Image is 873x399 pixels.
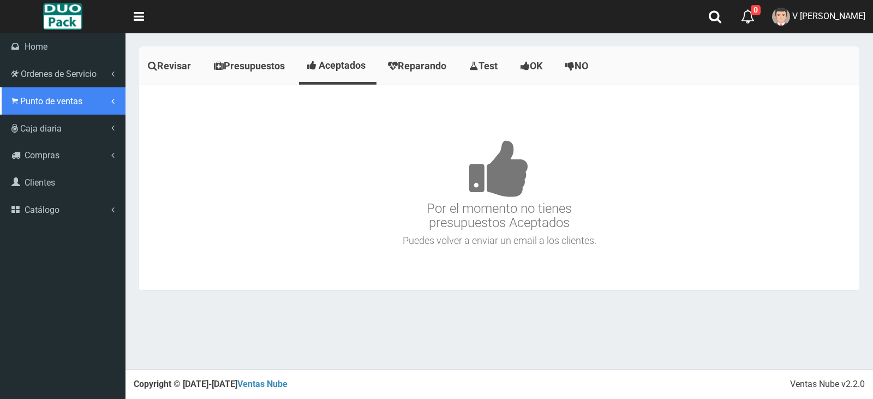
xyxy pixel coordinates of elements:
[43,3,82,30] img: Logo grande
[21,69,97,79] span: Ordenes de Servicio
[575,60,588,72] span: NO
[25,205,59,215] span: Catálogo
[25,177,55,188] span: Clientes
[224,60,285,72] span: Presupuestos
[25,41,47,52] span: Home
[512,49,554,83] a: OK
[20,96,82,106] span: Punto de ventas
[790,378,865,391] div: Ventas Nube v2.2.0
[205,49,296,83] a: Presupuestos
[237,379,288,389] a: Ventas Nube
[379,49,458,83] a: Reparando
[557,49,600,83] a: NO
[299,49,376,82] a: Aceptados
[792,11,865,21] span: V [PERSON_NAME]
[157,60,191,72] span: Revisar
[479,60,498,72] span: Test
[530,60,542,72] span: OK
[319,59,366,71] span: Aceptados
[461,49,509,83] a: Test
[139,49,202,83] a: Revisar
[751,5,761,15] span: 0
[398,60,446,72] span: Reparando
[772,8,790,26] img: User Image
[25,150,59,160] span: Compras
[142,107,857,230] h3: Por el momento no tienes presupuestos Aceptados
[142,235,857,246] h4: Puedes volver a enviar un email a los clientes.
[134,379,288,389] strong: Copyright © [DATE]-[DATE]
[20,123,62,134] span: Caja diaria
